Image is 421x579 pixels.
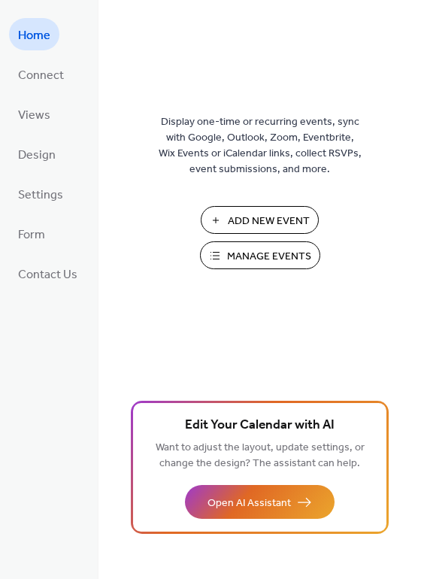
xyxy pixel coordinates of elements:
a: Design [9,138,65,170]
span: Connect [18,64,64,87]
button: Open AI Assistant [185,485,335,519]
a: Connect [9,58,73,90]
button: Add New Event [201,206,319,234]
a: Settings [9,177,72,210]
span: Form [18,223,45,247]
button: Manage Events [200,241,320,269]
span: Want to adjust the layout, update settings, or change the design? The assistant can help. [156,438,365,474]
a: Form [9,217,54,250]
span: Settings [18,183,63,207]
span: Contact Us [18,263,77,286]
span: Add New Event [228,214,310,229]
span: Edit Your Calendar with AI [185,415,335,436]
a: Views [9,98,59,130]
span: Open AI Assistant [207,496,291,511]
span: Home [18,24,50,47]
span: Manage Events [227,249,311,265]
a: Contact Us [9,257,86,289]
span: Display one-time or recurring events, sync with Google, Outlook, Zoom, Eventbrite, Wix Events or ... [159,114,362,177]
span: Views [18,104,50,127]
span: Design [18,144,56,167]
a: Home [9,18,59,50]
